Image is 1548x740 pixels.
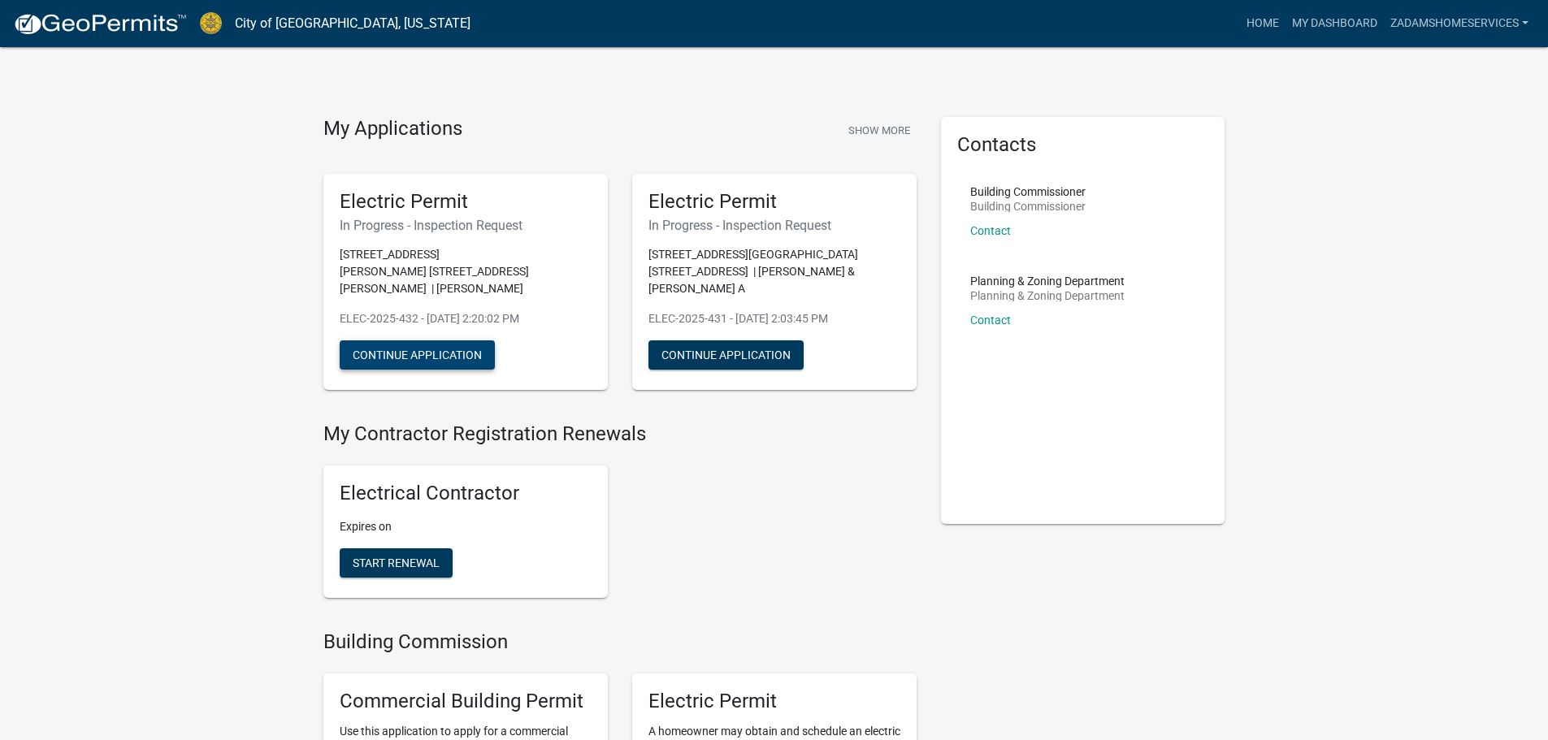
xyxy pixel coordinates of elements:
[323,422,917,446] h4: My Contractor Registration Renewals
[970,201,1086,212] p: Building Commissioner
[970,275,1125,287] p: Planning & Zoning Department
[340,218,592,233] h6: In Progress - Inspection Request
[340,518,592,535] p: Expires on
[957,133,1209,157] h5: Contacts
[1384,8,1535,39] a: zadamshomeservices
[200,12,222,34] img: City of Jeffersonville, Indiana
[340,246,592,297] p: [STREET_ADDRESS][PERSON_NAME] [STREET_ADDRESS][PERSON_NAME] | [PERSON_NAME]
[340,482,592,505] h5: Electrical Contractor
[235,10,470,37] a: City of [GEOGRAPHIC_DATA], [US_STATE]
[648,310,900,327] p: ELEC-2025-431 - [DATE] 2:03:45 PM
[1286,8,1384,39] a: My Dashboard
[340,310,592,327] p: ELEC-2025-432 - [DATE] 2:20:02 PM
[340,190,592,214] h5: Electric Permit
[323,422,917,611] wm-registration-list-section: My Contractor Registration Renewals
[842,117,917,144] button: Show More
[1240,8,1286,39] a: Home
[970,290,1125,301] p: Planning & Zoning Department
[648,690,900,713] h5: Electric Permit
[648,218,900,233] h6: In Progress - Inspection Request
[353,556,440,569] span: Start Renewal
[970,224,1011,237] a: Contact
[648,340,804,370] button: Continue Application
[340,690,592,713] h5: Commercial Building Permit
[970,186,1086,197] p: Building Commissioner
[340,340,495,370] button: Continue Application
[323,630,917,654] h4: Building Commission
[323,117,462,141] h4: My Applications
[340,548,453,578] button: Start Renewal
[648,190,900,214] h5: Electric Permit
[970,314,1011,327] a: Contact
[648,246,900,297] p: [STREET_ADDRESS][GEOGRAPHIC_DATA][STREET_ADDRESS] | [PERSON_NAME] & [PERSON_NAME] A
